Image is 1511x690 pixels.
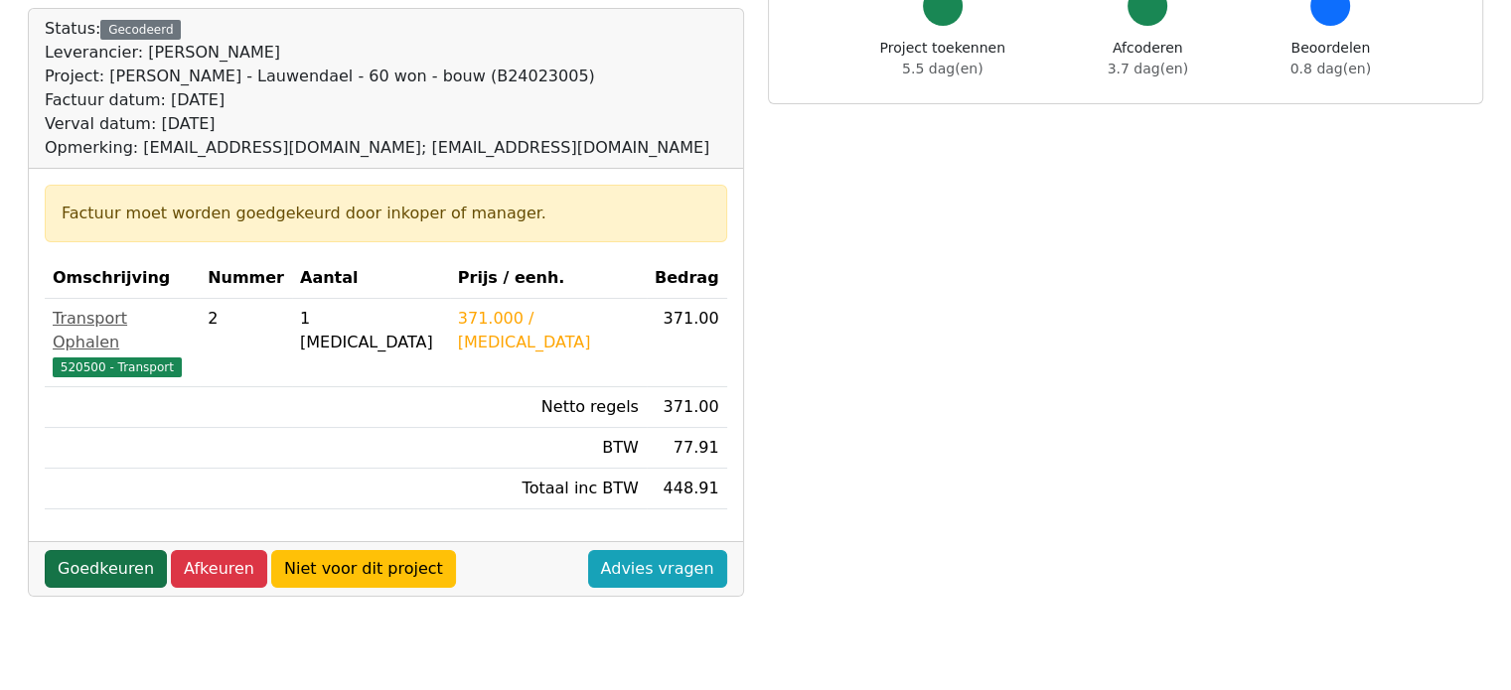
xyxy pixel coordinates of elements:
th: Prijs / eenh. [450,258,647,299]
th: Bedrag [647,258,727,299]
div: Afcoderen [1108,38,1188,79]
div: Project: [PERSON_NAME] - Lauwendael - 60 won - bouw (B24023005) [45,65,709,88]
td: 448.91 [647,469,727,509]
a: Transport Ophalen520500 - Transport [53,307,192,378]
td: 371.00 [647,387,727,428]
div: Factuur datum: [DATE] [45,88,709,112]
div: Beoordelen [1290,38,1371,79]
div: Transport Ophalen [53,307,192,354]
th: Omschrijving [45,258,200,299]
div: Opmerking: [EMAIL_ADDRESS][DOMAIN_NAME]; [EMAIL_ADDRESS][DOMAIN_NAME] [45,136,709,160]
td: 77.91 [647,428,727,469]
div: 371.000 / [MEDICAL_DATA] [458,307,639,354]
span: 0.8 dag(en) [1290,61,1371,76]
div: Factuur moet worden goedgekeurd door inkoper of manager. [62,202,710,225]
div: Status: [45,17,709,160]
td: BTW [450,428,647,469]
div: Verval datum: [DATE] [45,112,709,136]
span: 5.5 dag(en) [902,61,982,76]
span: 3.7 dag(en) [1108,61,1188,76]
div: Gecodeerd [100,20,181,40]
a: Goedkeuren [45,550,167,588]
th: Nummer [200,258,292,299]
div: Project toekennen [880,38,1005,79]
td: 371.00 [647,299,727,387]
span: 520500 - Transport [53,357,182,377]
td: 2 [200,299,292,387]
a: Niet voor dit project [271,550,456,588]
a: Afkeuren [171,550,267,588]
div: Leverancier: [PERSON_NAME] [45,41,709,65]
td: Totaal inc BTW [450,469,647,509]
div: 1 [MEDICAL_DATA] [300,307,442,354]
th: Aantal [292,258,450,299]
td: Netto regels [450,387,647,428]
a: Advies vragen [588,550,727,588]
